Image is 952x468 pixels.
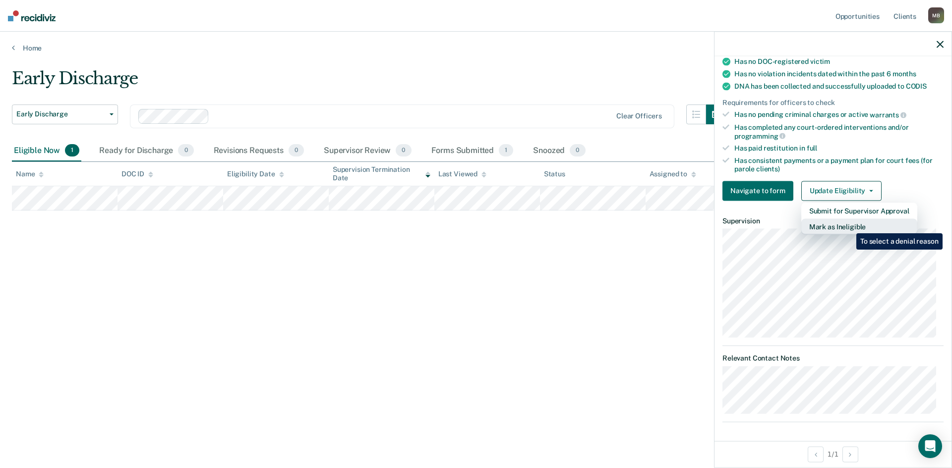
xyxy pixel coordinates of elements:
span: 0 [396,144,411,157]
span: programming [734,132,785,140]
div: Eligible Now [12,140,81,162]
button: Next Opportunity [842,446,858,462]
div: Eligibility Date [227,170,284,178]
div: Has no pending criminal charges or active [734,110,944,119]
a: Home [12,44,940,52]
span: 1 [499,144,513,157]
div: Forms Submitted [429,140,516,162]
span: full [807,144,817,152]
span: Early Discharge [16,110,106,118]
button: Submit for Supervisor Approval [801,203,917,218]
div: Clear officers [616,112,662,120]
span: months [892,69,916,77]
div: Snoozed [531,140,587,162]
dt: Relevant Contact Notes [722,354,944,363]
img: Recidiviz [8,10,56,21]
span: victim [810,57,830,65]
button: Mark as Ineligible [801,218,917,234]
span: clients) [756,164,780,172]
span: 0 [289,144,304,157]
div: Revisions Requests [212,140,306,162]
div: Has consistent payments or a payment plan for court fees (for parole [734,156,944,173]
span: 0 [570,144,585,157]
div: DOC ID [121,170,153,178]
span: 1 [65,144,79,157]
span: warrants [870,111,906,119]
div: Ready for Discharge [97,140,195,162]
div: Has paid restitution in [734,144,944,153]
div: Last Viewed [438,170,486,178]
a: Navigate to form link [722,181,797,201]
span: CODIS [906,82,927,90]
div: Has completed any court-ordered interventions and/or [734,123,944,140]
div: Open Intercom Messenger [918,434,942,458]
div: Early Discharge [12,68,726,97]
div: Name [16,170,44,178]
div: Has no violation incidents dated within the past 6 [734,69,944,78]
span: 0 [178,144,193,157]
div: DNA has been collected and successfully uploaded to [734,82,944,90]
div: Supervision Termination Date [333,165,430,182]
div: Status [544,170,565,178]
button: Navigate to form [722,181,793,201]
div: Has no DOC-registered [734,57,944,65]
div: 1 / 1 [714,441,952,467]
dt: Supervision [722,216,944,225]
div: Supervisor Review [322,140,414,162]
button: Previous Opportunity [808,446,824,462]
div: M B [928,7,944,23]
div: Assigned to [650,170,696,178]
div: Requirements for officers to check [722,98,944,106]
button: Update Eligibility [801,181,882,201]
